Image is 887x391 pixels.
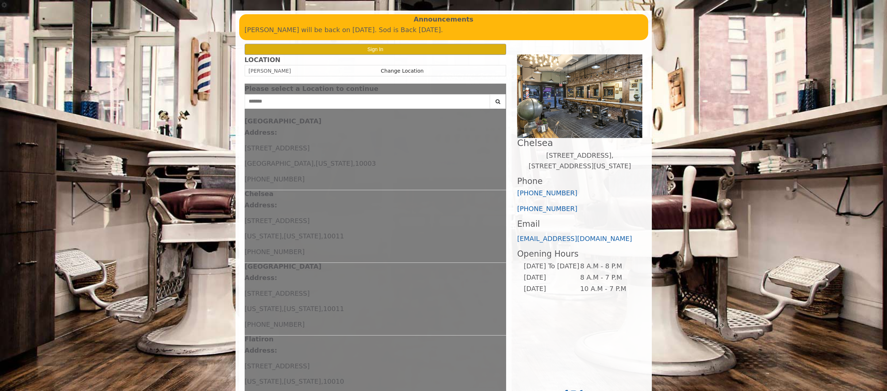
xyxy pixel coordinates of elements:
span: [PERSON_NAME] [249,68,291,74]
input: Search Center [245,94,490,109]
span: , [321,305,323,313]
i: Search button [494,99,502,104]
span: , [353,160,355,167]
b: LOCATION [245,56,280,64]
p: [STREET_ADDRESS],[STREET_ADDRESS][US_STATE] [517,150,642,172]
b: Announcements [414,14,474,25]
h3: Phone [517,177,642,186]
span: [PHONE_NUMBER] [245,248,305,256]
span: [US_STATE] [245,305,282,313]
b: Address: [245,129,277,136]
span: [STREET_ADDRESS] [245,144,310,152]
td: 10 A.M - 7 P.M [580,283,636,295]
span: [PHONE_NUMBER] [245,321,305,328]
span: [US_STATE] [245,377,282,385]
a: Change Location [381,68,424,74]
span: [STREET_ADDRESS] [245,217,310,225]
span: [US_STATE] [284,232,321,240]
button: close dialog [495,87,506,91]
span: [GEOGRAPHIC_DATA] [245,160,314,167]
span: , [314,160,316,167]
span: [US_STATE] [316,160,353,167]
b: Chelsea [245,190,274,198]
a: [PHONE_NUMBER] [517,205,577,212]
td: [DATE] [523,283,580,295]
td: [DATE] To [DATE] [523,261,580,272]
td: 8 A.M - 8 P.M [580,261,636,272]
span: , [321,377,323,385]
span: 10011 [323,232,344,240]
span: 10011 [323,305,344,313]
span: , [321,232,323,240]
span: [STREET_ADDRESS] [245,290,310,297]
b: Address: [245,274,277,281]
button: Sign In [245,44,506,54]
h3: Email [517,219,642,229]
span: 10003 [355,160,376,167]
td: [DATE] [523,272,580,283]
span: Please select a Location to continue [245,85,379,92]
b: Address: [245,346,277,354]
span: , [282,232,284,240]
a: [PHONE_NUMBER] [517,189,577,197]
a: [EMAIL_ADDRESS][DOMAIN_NAME] [517,235,632,242]
span: [US_STATE] [284,305,321,313]
b: Flatiron [245,335,274,343]
b: [GEOGRAPHIC_DATA] [245,262,322,270]
span: [US_STATE] [245,232,282,240]
b: [GEOGRAPHIC_DATA] [245,117,322,125]
span: 10010 [323,377,344,385]
span: , [282,305,284,313]
h2: Chelsea [517,138,642,148]
b: Address: [245,201,277,209]
span: [US_STATE] [284,377,321,385]
div: Center Select [245,94,506,112]
span: , [282,377,284,385]
p: [PERSON_NAME] will be back on [DATE]. Sod is Back [DATE]. [245,25,643,35]
span: [PHONE_NUMBER] [245,175,305,183]
td: 8 A.M - 7 P.M [580,272,636,283]
h3: Opening Hours [517,249,642,258]
span: [STREET_ADDRESS] [245,362,310,370]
